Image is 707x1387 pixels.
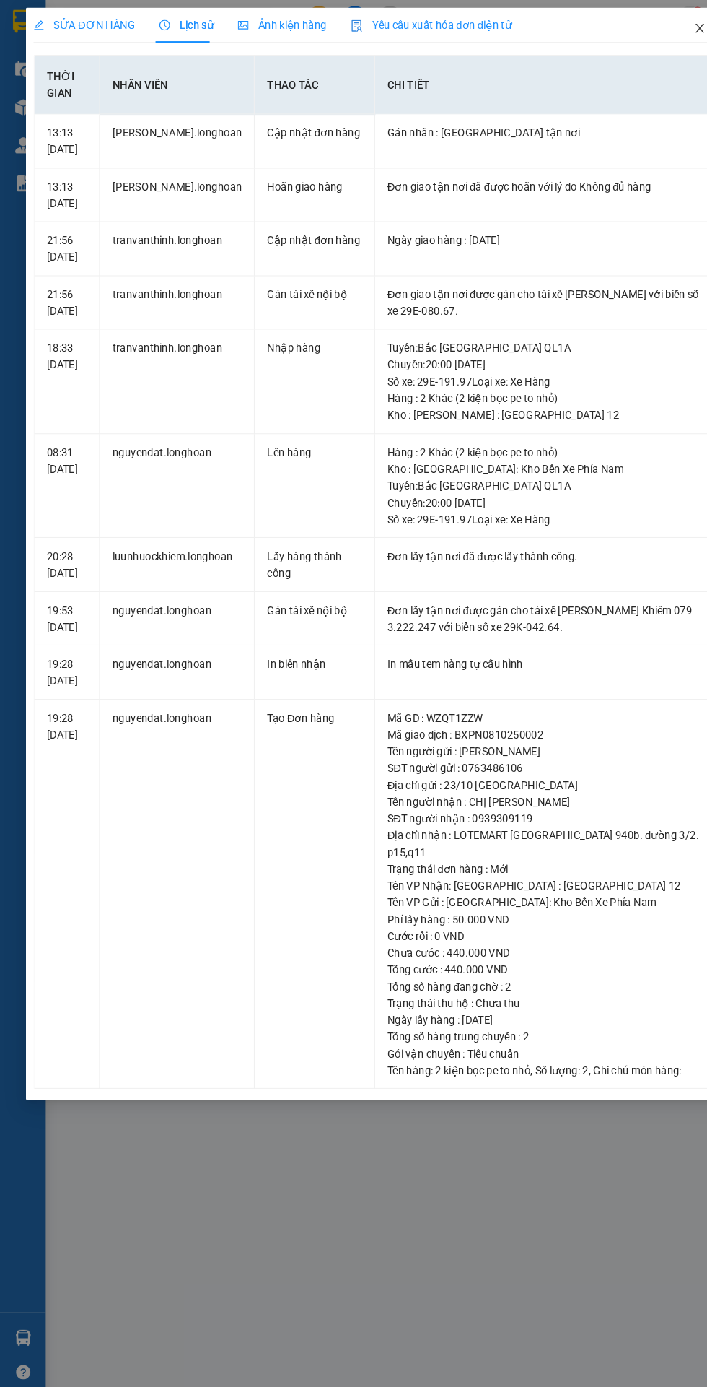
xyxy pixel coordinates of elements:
div: Gán tài xế nội bộ [252,271,343,287]
div: In biên nhận [252,620,343,636]
div: Trạng thái đơn hàng : Mới [366,814,663,830]
td: nguyendat.longhoan [95,560,241,612]
span: edit [32,19,42,29]
td: nguyendat.longhoan [95,611,241,662]
div: 19:28 [DATE] [44,671,82,703]
div: Chưa cước : 440.000 VND [366,894,663,910]
th: Chi tiết [355,53,675,108]
td: tranvanthinh.longhoan [95,312,241,411]
div: 21:56 [DATE] [44,219,82,251]
div: Tên VP Gửi : [GEOGRAPHIC_DATA]: Kho Bến Xe Phía Nam [366,846,663,862]
span: Ảnh kiện hàng [225,18,309,30]
div: Đơn lấy tận nơi được gán cho tài xế [PERSON_NAME] Khiêm 0793.222.247 với biển số xe 29K-042.64. [366,570,663,601]
div: Gán tài xế nội bộ [252,570,343,586]
div: Tổng số hàng trung chuyển : 2 [366,973,663,989]
div: 08:31 [DATE] [44,420,82,452]
div: In mẫu tem hàng tự cấu hình [366,620,663,636]
div: Tổng cước : 440.000 VND [366,910,663,926]
span: Lịch sử [151,18,202,30]
div: Kho : [PERSON_NAME] : [GEOGRAPHIC_DATA] 12 [366,385,663,401]
div: Trạng thái thu hộ : Chưa thu [366,942,663,957]
div: Phí lấy hàng : 50.000 VND [366,862,663,878]
div: Cước rồi : 0 VND [366,878,663,894]
div: Địa chỉ nhận : LOTEMART [GEOGRAPHIC_DATA] 940b. đường 3/2. p15,q11 [366,783,663,814]
div: Nhập hàng [252,321,343,337]
div: 19:28 [DATE] [44,620,82,652]
div: Tuyến : Bắc [GEOGRAPHIC_DATA] QL1A Chuyến: 20:00 [DATE] Số xe: 29E-191.97 Loại xe: Xe Hàng [366,452,663,500]
td: tranvanthinh.longhoan [95,261,241,313]
div: Tên hàng: , Số lượng: , Ghi chú món hàng: [366,1005,663,1021]
div: 21:56 [DATE] [44,271,82,303]
div: Kho : [GEOGRAPHIC_DATA]: Kho Bến Xe Phía Nam [366,436,663,452]
div: Gói vận chuyển : Tiêu chuẩn [366,989,663,1005]
div: Đơn giao tận nơi đã được hoãn với lý do Không đủ hàng [366,169,663,185]
td: [PERSON_NAME].longhoan [95,160,241,211]
div: Hàng : 2 Khác (2 kiện bọc pe to nhỏ) [366,369,663,385]
div: Địa chỉ gửi : 23/10 [GEOGRAPHIC_DATA] [366,735,663,751]
div: Lên hàng [252,420,343,436]
div: Lấy hàng thành công [252,518,343,550]
td: nguyendat.longhoan [95,411,241,510]
div: Tên VP Nhận: [GEOGRAPHIC_DATA] : [GEOGRAPHIC_DATA] 12 [366,830,663,846]
td: tranvanthinh.longhoan [95,210,241,261]
td: nguyendat.longhoan [95,662,241,1031]
div: Tổng số hàng đang chờ : 2 [366,926,663,942]
span: SỬA ĐƠN HÀNG [32,18,128,30]
div: Cập nhật đơn hàng [252,118,343,134]
div: Mã GD : WZQT1ZZW [366,671,663,687]
th: Thao tác [241,53,355,108]
th: Nhân viên [95,53,241,108]
div: 19:53 [DATE] [44,570,82,601]
div: Tên người gửi : [PERSON_NAME] [366,703,663,719]
div: SĐT người nhận : 0939309119 [366,767,663,783]
div: 18:33 [DATE] [44,321,82,353]
span: 2 [551,1007,557,1019]
div: 13:13 [DATE] [44,169,82,201]
div: 13:13 [DATE] [44,118,82,149]
td: [PERSON_NAME].longhoan [95,108,241,160]
div: Đơn lấy tận nơi đã được lấy thành công. [366,518,663,534]
div: Ngày giao hàng : [DATE] [366,219,663,235]
div: Mã giao dịch : BXPN0810250002 [366,687,663,703]
img: icon [332,19,343,30]
span: clock-circle [151,19,161,29]
span: Yêu cầu xuất hóa đơn điện tử [332,18,484,30]
div: Hàng : 2 Khác (2 kiện bọc pe to nhỏ) [366,420,663,436]
th: Thời gian [32,53,95,108]
span: picture [225,19,235,29]
span: close [656,21,668,32]
div: Ngày lấy hàng : [DATE] [366,957,663,973]
td: luunhuockhiem.longhoan [95,509,241,560]
div: Hoãn giao hàng [252,169,343,185]
div: Gán nhãn : [GEOGRAPHIC_DATA] tận nơi [366,118,663,134]
div: Tên người nhận : CHỊ [PERSON_NAME] [366,751,663,767]
div: Cập nhật đơn hàng [252,219,343,235]
div: 20:28 [DATE] [44,518,82,550]
span: 2 kiện bọc pe to nhỏ [412,1007,502,1019]
button: Close [642,7,682,48]
div: Tạo Đơn hàng [252,671,343,687]
div: Tuyến : Bắc [GEOGRAPHIC_DATA] QL1A Chuyến: 20:00 [DATE] Số xe: 29E-191.97 Loại xe: Xe Hàng [366,321,663,369]
div: Đơn giao tận nơi được gán cho tài xế [PERSON_NAME] với biển số xe 29E-080.67. [366,271,663,303]
div: SĐT người gửi : 0763486106 [366,719,663,735]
